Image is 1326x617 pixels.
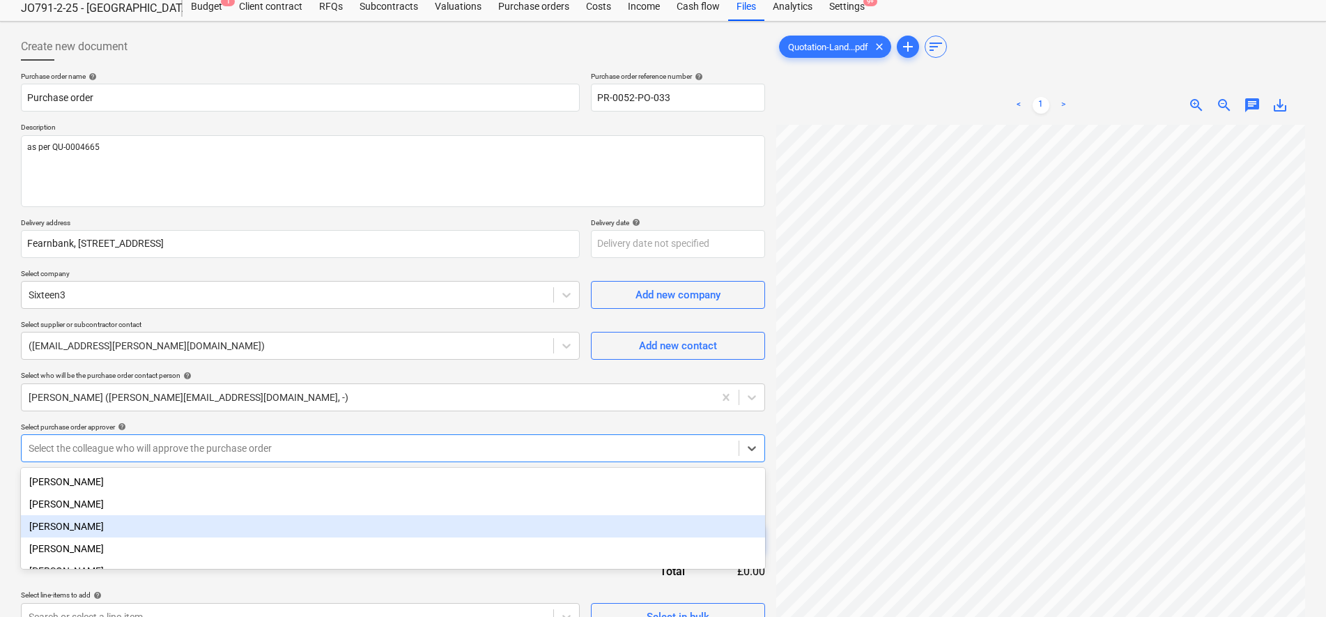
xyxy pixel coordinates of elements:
div: Neil Worstenholme [21,471,765,493]
button: Add new contact [591,332,765,360]
div: Sam Ripley [21,538,765,560]
div: [PERSON_NAME] [21,560,765,582]
div: [PERSON_NAME] [21,515,765,538]
div: Select line-items to add [21,591,580,600]
textarea: as per QU-0004665 [21,135,765,207]
div: Add new contact [639,337,717,355]
p: Delivery address [21,218,580,230]
span: help [629,218,640,227]
div: Add new company [635,286,720,304]
div: Purchase order name [21,72,580,81]
span: help [91,591,102,600]
a: Previous page [1010,97,1027,114]
input: Document name [21,84,580,112]
input: Delivery date not specified [591,230,765,258]
p: Select supplier or subcontractor contact [21,320,580,332]
div: Delivery date [591,218,765,227]
div: Rebecca Revell [21,515,765,538]
span: add [900,38,916,55]
input: Reference number [591,84,765,112]
span: clear [871,38,888,55]
button: Add new company [591,281,765,309]
span: chat [1244,97,1261,114]
div: JO791-2-25 - [GEOGRAPHIC_DATA] [GEOGRAPHIC_DATA] [21,1,166,16]
div: Quotation-Land...pdf [779,36,891,58]
div: [PERSON_NAME] [21,471,765,493]
div: [PERSON_NAME] [21,538,765,560]
span: help [692,73,703,81]
a: Page 1 is your current page [1033,97,1049,114]
span: help [180,372,192,380]
span: zoom_in [1188,97,1205,114]
span: zoom_out [1216,97,1233,114]
div: [PERSON_NAME] [21,493,765,515]
span: save_alt [1272,97,1288,114]
iframe: Chat Widget [1256,550,1326,617]
span: sort [927,38,944,55]
a: Next page [1055,97,1072,114]
div: Purchase order reference number [591,72,765,81]
div: Select purchase order approver [21,422,765,432]
p: Select company [21,269,580,281]
span: help [86,73,97,81]
input: Delivery address [21,230,580,258]
div: Total [584,563,707,579]
span: help [115,422,126,431]
div: Joe Elder [21,493,765,515]
div: £0.00 [707,563,766,579]
span: Create new document [21,38,128,55]
div: Andrew Baker [21,560,765,582]
span: Quotation-Land...pdf [780,42,877,52]
p: Description [21,123,765,135]
div: Select who will be the purchase order contact person [21,371,765,380]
